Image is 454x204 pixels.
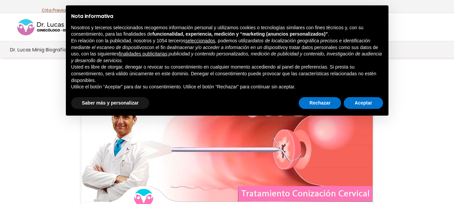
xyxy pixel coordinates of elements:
[172,45,286,50] em: almacenar y/o acceder a información en un dispositivo
[299,97,341,109] button: Rechazar
[71,25,383,38] p: Nosotros y terceros seleccionados recogemos información personal y utilizamos cookies o tecnologí...
[71,51,382,63] em: publicidad y contenido personalizados, medición de publicidad y contenido, investigación de audie...
[42,7,66,13] a: Cita Previa
[71,13,383,19] h2: Nota informativa
[71,38,383,64] p: En relación con la publicidad, nosotros y 1054 terceros , podemos utilizar con el fin de y tratar...
[9,41,45,58] a: Dr. Lucas Minig
[10,46,44,53] span: Dr. Lucas Minig
[42,6,68,15] p: -
[185,38,215,44] button: seleccionados
[153,31,328,37] strong: funcionalidad, experiencia, medición y “marketing (anuncios personalizados)”
[46,46,67,53] span: Biografía
[119,51,167,57] button: finalidades publicitarias
[71,97,150,109] button: Saber más y personalizar
[71,84,383,90] p: Utilice el botón “Aceptar” para dar su consentimiento. Utilice el botón “Rechazar” para continuar...
[71,64,383,84] p: Usted es libre de otorgar, denegar o revocar su consentimiento en cualquier momento accediendo al...
[71,38,370,50] em: datos de localización geográfica precisos e identificación mediante el escaneo de dispositivos
[45,41,67,58] a: Biografía
[344,97,383,109] button: Aceptar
